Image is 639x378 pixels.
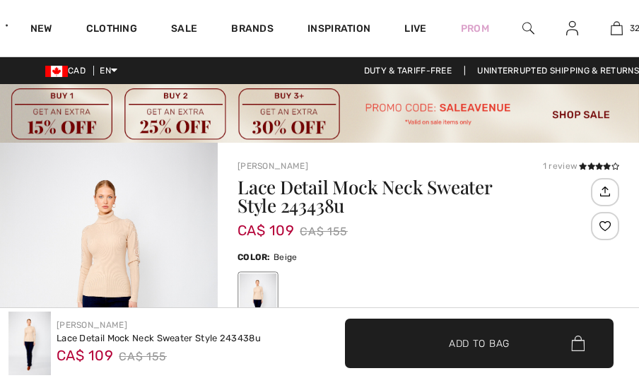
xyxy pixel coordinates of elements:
[345,319,614,368] button: Add to Bag
[543,160,619,172] div: 1 review
[461,21,489,36] a: Prom
[595,20,638,37] a: 32
[238,178,587,215] h1: Lace Detail Mock Neck Sweater Style 243438u
[171,23,197,37] a: Sale
[57,342,113,364] span: CA$ 109
[522,20,534,37] img: search the website
[566,20,578,37] img: My Info
[238,208,294,239] span: CA$ 109
[611,20,623,37] img: My Bag
[549,272,625,307] iframe: Opens a widget where you can find more information
[593,179,616,203] img: Share
[231,23,274,37] a: Brands
[307,23,370,37] span: Inspiration
[300,221,348,242] span: CA$ 155
[8,312,51,375] img: Lace Detail Mock Neck Sweater Style 243438u
[119,346,167,367] span: CA$ 155
[100,66,117,76] span: EN
[571,336,585,351] img: Bag.svg
[45,66,68,77] img: Canadian Dollar
[449,336,510,350] span: Add to Bag
[238,252,271,262] span: Color:
[274,252,298,262] span: Beige
[57,320,127,330] a: [PERSON_NAME]
[238,161,308,171] a: [PERSON_NAME]
[86,23,137,37] a: Clothing
[6,11,8,40] img: 1ère Avenue
[45,66,91,76] span: CAD
[57,331,261,345] div: Lace Detail Mock Neck Sweater Style 243438u
[404,21,426,36] a: Live
[30,23,52,37] a: New
[240,273,276,326] div: Beige
[555,20,590,37] a: Sign In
